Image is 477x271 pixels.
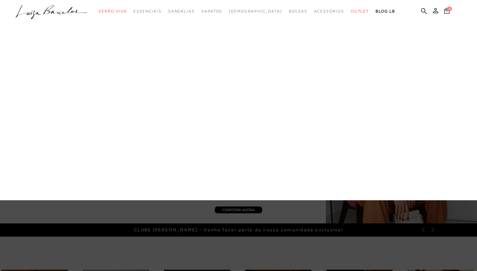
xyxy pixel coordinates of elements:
[201,9,222,14] span: Sapatos
[351,5,369,18] a: categoryNavScreenReaderText
[376,9,395,14] span: BLOG LB
[289,9,307,14] span: Bolsas
[442,7,451,16] button: 0
[201,5,222,18] a: categoryNavScreenReaderText
[376,5,395,18] a: BLOG LB
[98,9,127,14] span: Verão Viva
[229,9,282,14] span: [DEMOGRAPHIC_DATA]
[229,5,282,18] a: noSubCategoriesText
[133,9,161,14] span: Essenciais
[98,5,127,18] a: categoryNavScreenReaderText
[314,5,344,18] a: categoryNavScreenReaderText
[168,5,195,18] a: categoryNavScreenReaderText
[447,7,452,11] span: 0
[168,9,195,14] span: Sandálias
[351,9,369,14] span: Outlet
[314,9,344,14] span: Acessórios
[289,5,307,18] a: categoryNavScreenReaderText
[133,5,161,18] a: categoryNavScreenReaderText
